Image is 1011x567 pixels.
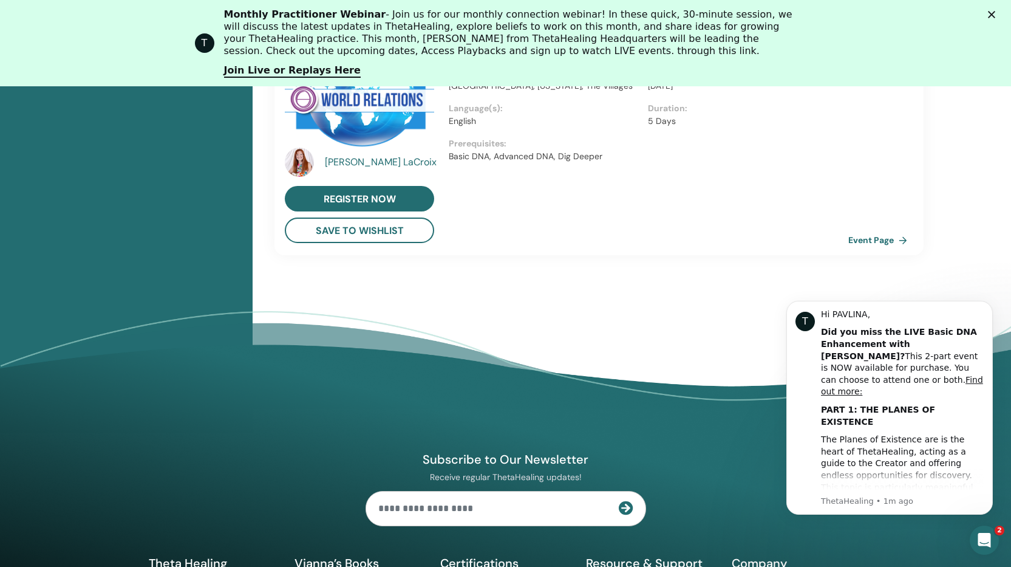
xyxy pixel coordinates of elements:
div: Close [988,11,1000,18]
p: English [449,115,640,128]
a: Event Page [848,231,912,249]
div: - Join us for our monthly connection webinar! In these quick, 30-minute session, we will discuss ... [224,9,797,57]
span: register now [324,193,396,205]
p: Receive regular ThetaHealing updates! [366,472,646,483]
div: The Planes of Existence are is the heart of ThetaHealing, acting as a guide to the Creator and of... [53,148,216,291]
b: Monthly Practitioner Webinar [224,9,386,20]
p: Basic DNA, Advanced DNA, Dig Deeper [449,150,846,163]
p: Message from ThetaHealing, sent 1m ago [53,210,216,221]
a: [PERSON_NAME] LaCroix [325,155,437,170]
button: save to wishlist [285,218,434,243]
a: Join Live or Replays Here [224,64,361,78]
p: Prerequisites : [449,137,846,150]
span: 2 [995,526,1004,535]
p: Language(s) : [449,102,640,115]
iframe: Intercom live chat [970,526,999,555]
div: Profile image for ThetaHealing [195,33,214,53]
p: Duration : [648,102,839,115]
a: register now [285,186,434,211]
iframe: Intercom notifications message [768,286,1011,561]
img: World Relations [285,46,434,151]
p: 5 Days [648,115,839,128]
h4: Subscribe to Our Newsletter [366,452,646,467]
img: default.jpg [285,148,314,177]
